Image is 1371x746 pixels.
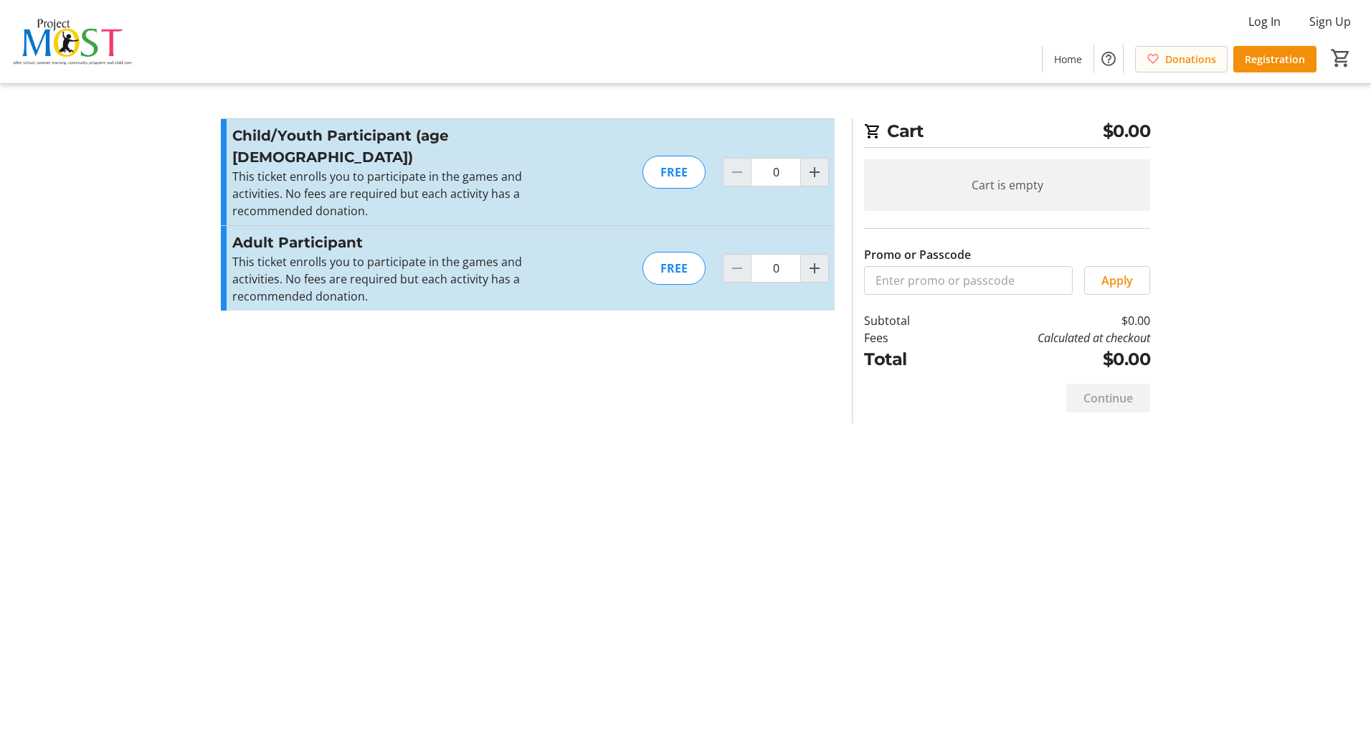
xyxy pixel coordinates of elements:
[864,266,1073,295] input: Enter promo or passcode
[1309,13,1351,30] span: Sign Up
[642,156,706,189] div: FREE
[232,232,546,253] h3: Adult Participant
[1101,272,1133,289] span: Apply
[801,159,828,186] button: Increment by one
[947,329,1150,346] td: Calculated at checkout
[947,346,1150,372] td: $0.00
[1054,52,1082,67] span: Home
[1245,52,1305,67] span: Registration
[1248,13,1281,30] span: Log In
[801,255,828,282] button: Increment by one
[864,159,1150,211] div: Cart is empty
[864,246,971,263] label: Promo or Passcode
[232,125,546,168] h3: Child/Youth Participant (age [DEMOGRAPHIC_DATA])
[864,346,947,372] td: Total
[751,158,801,186] input: Child/Youth Participant (age 4 - 17) Quantity
[232,168,546,219] p: This ticket enrolls you to participate in the games and activities. No fees are required but each...
[1094,44,1123,73] button: Help
[1043,46,1094,72] a: Home
[947,312,1150,329] td: $0.00
[1298,10,1362,33] button: Sign Up
[9,6,136,77] img: Project MOST Inc.'s Logo
[864,312,947,329] td: Subtotal
[232,253,546,305] p: This ticket enrolls you to participate in the games and activities. No fees are required but each...
[864,118,1150,148] h2: Cart
[1084,266,1150,295] button: Apply
[1135,46,1228,72] a: Donations
[1237,10,1292,33] button: Log In
[1233,46,1317,72] a: Registration
[864,329,947,346] td: Fees
[1328,45,1354,71] button: Cart
[751,254,801,283] input: Adult Participant Quantity
[1165,52,1216,67] span: Donations
[1103,118,1151,144] span: $0.00
[642,252,706,285] div: FREE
